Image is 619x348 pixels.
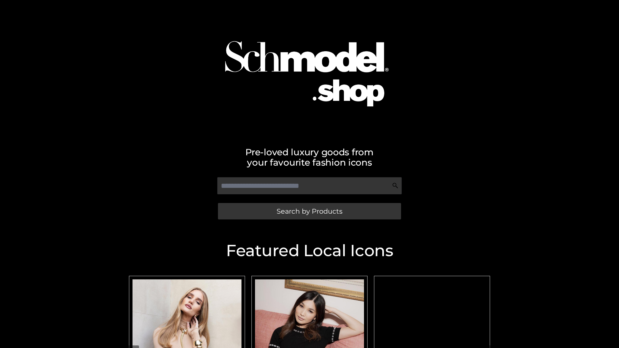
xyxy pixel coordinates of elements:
[126,243,493,259] h2: Featured Local Icons​
[392,182,398,189] img: Search Icon
[126,147,493,168] h2: Pre-loved luxury goods from your favourite fashion icons
[277,208,342,215] span: Search by Products
[218,203,401,219] a: Search by Products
